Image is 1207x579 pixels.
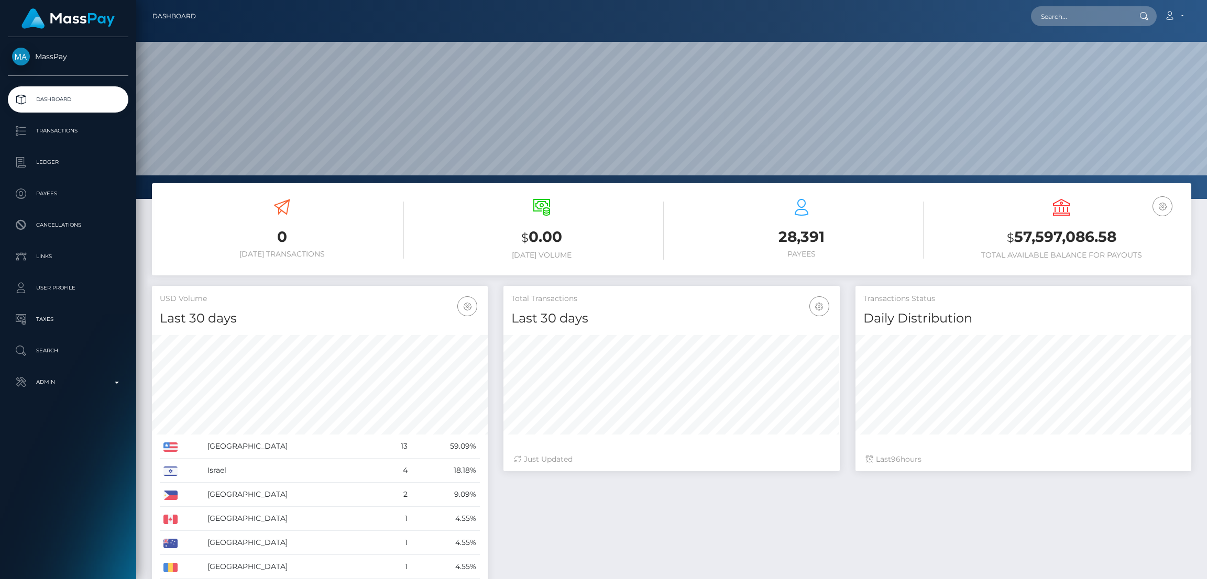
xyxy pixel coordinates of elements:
[863,309,1183,328] h4: Daily Distribution
[163,539,178,548] img: AU.png
[160,250,404,259] h6: [DATE] Transactions
[12,311,124,327] p: Taxes
[511,294,831,304] h5: Total Transactions
[160,309,480,328] h4: Last 30 days
[8,338,128,364] a: Search
[12,123,124,139] p: Transactions
[8,118,128,144] a: Transactions
[204,435,382,459] td: [GEOGRAPHIC_DATA]
[163,563,178,572] img: RO.png
[12,154,124,170] p: Ledger
[12,374,124,390] p: Admin
[939,227,1183,248] h3: 57,597,086.58
[163,442,178,452] img: US.png
[382,531,411,555] td: 1
[382,507,411,531] td: 1
[12,217,124,233] p: Cancellations
[679,227,924,247] h3: 28,391
[163,515,178,524] img: CA.png
[160,294,480,304] h5: USD Volume
[679,250,924,259] h6: Payees
[8,149,128,175] a: Ledger
[8,369,128,395] a: Admin
[152,5,196,27] a: Dashboard
[1007,230,1014,245] small: $
[420,251,664,260] h6: [DATE] Volume
[204,459,382,483] td: Israel
[8,181,128,207] a: Payees
[21,8,115,29] img: MassPay Logo
[8,52,128,61] span: MassPay
[411,459,480,483] td: 18.18%
[939,251,1183,260] h6: Total Available Balance for Payouts
[204,555,382,579] td: [GEOGRAPHIC_DATA]
[521,230,529,245] small: $
[411,531,480,555] td: 4.55%
[411,483,480,507] td: 9.09%
[8,306,128,332] a: Taxes
[382,435,411,459] td: 13
[12,186,124,202] p: Payees
[12,343,124,359] p: Search
[8,275,128,301] a: User Profile
[163,491,178,500] img: PH.png
[163,466,178,476] img: IL.png
[411,555,480,579] td: 4.55%
[8,243,128,270] a: Links
[12,249,124,264] p: Links
[12,92,124,107] p: Dashboard
[511,309,831,328] h4: Last 30 days
[1031,6,1129,26] input: Search...
[866,454,1181,465] div: Last hours
[204,483,382,507] td: [GEOGRAPHIC_DATA]
[411,507,480,531] td: 4.55%
[382,555,411,579] td: 1
[204,507,382,531] td: [GEOGRAPHIC_DATA]
[382,483,411,507] td: 2
[8,86,128,113] a: Dashboard
[12,280,124,296] p: User Profile
[411,435,480,459] td: 59.09%
[420,227,664,248] h3: 0.00
[514,454,829,465] div: Just Updated
[382,459,411,483] td: 4
[204,531,382,555] td: [GEOGRAPHIC_DATA]
[863,294,1183,304] h5: Transactions Status
[891,454,901,464] span: 96
[8,212,128,238] a: Cancellations
[160,227,404,247] h3: 0
[12,48,30,65] img: MassPay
